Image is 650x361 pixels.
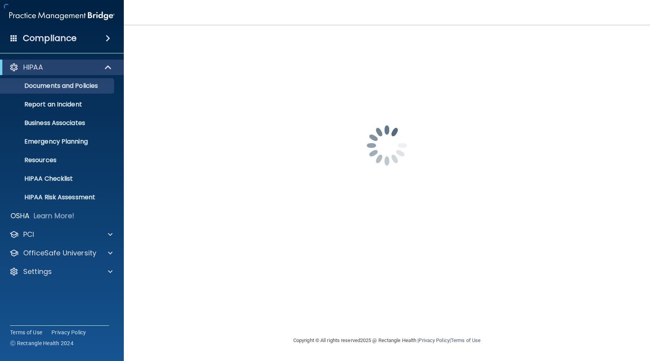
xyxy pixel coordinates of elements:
p: Emergency Planning [5,138,111,145]
a: HIPAA [9,63,112,72]
img: PMB logo [9,8,115,24]
h4: Compliance [23,33,77,44]
a: Terms of Use [451,337,481,343]
a: OfficeSafe University [9,248,113,258]
a: Settings [9,267,113,276]
p: Settings [23,267,52,276]
p: Business Associates [5,119,111,127]
img: spinner.e123f6fc.gif [348,107,426,184]
p: Documents and Policies [5,82,111,90]
p: Resources [5,156,111,164]
p: Learn More! [34,211,75,221]
a: Privacy Policy [51,328,86,336]
div: Copyright © All rights reserved 2025 @ Rectangle Health | | [246,328,528,353]
a: Terms of Use [10,328,42,336]
p: OfficeSafe University [23,248,96,258]
p: HIPAA Risk Assessment [5,193,111,201]
p: PCI [23,230,34,239]
p: Report an Incident [5,101,111,108]
p: HIPAA Checklist [5,175,111,183]
span: Ⓒ Rectangle Health 2024 [10,339,74,347]
p: HIPAA [23,63,43,72]
p: OSHA [10,211,30,221]
a: Privacy Policy [419,337,449,343]
a: PCI [9,230,113,239]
